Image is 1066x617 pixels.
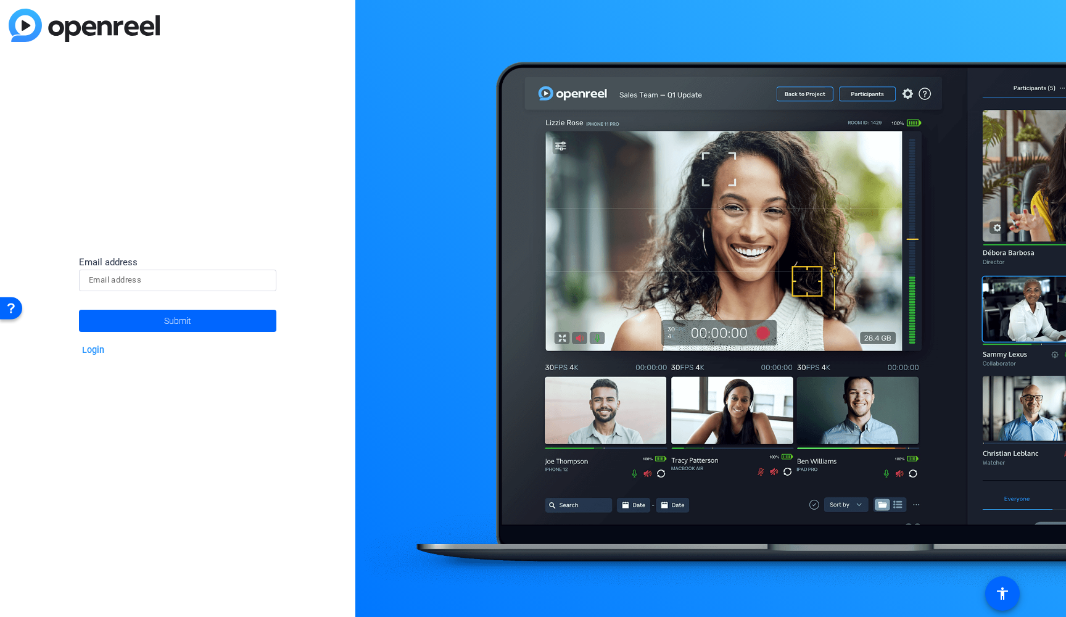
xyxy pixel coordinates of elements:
[79,257,138,268] span: Email address
[89,273,266,288] input: Email address
[9,9,160,42] img: blue-gradient.svg
[79,310,276,332] button: Submit
[82,345,104,355] a: Login
[995,586,1010,601] mat-icon: accessibility
[164,305,191,336] span: Submit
